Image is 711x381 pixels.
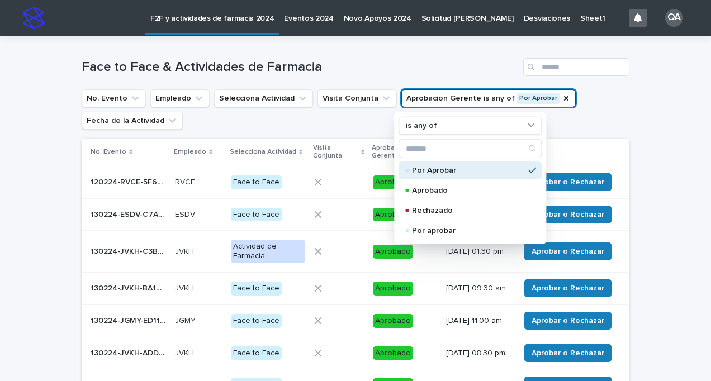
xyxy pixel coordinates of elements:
div: Aprobado [373,314,413,328]
div: Aprobado [373,175,413,189]
button: Selecciona Actividad [214,89,313,107]
p: Aprobado [412,187,524,194]
p: Por Aprobar [412,166,524,174]
p: Empleado [174,146,206,158]
div: Aprobado [373,245,413,259]
tr: 130224-JGMY-ED112C130224-JGMY-ED112C JGMYJGMY Face to FaceAprobado[DATE] 11:00 amAprobar o Rechazar [82,304,629,337]
p: 130224-JVKH-C3B30D [91,245,168,256]
tr: 130224-JVKH-ADD041130224-JVKH-ADD041 JVKHJVKH Face to FaceAprobado[DATE] 08:30 pmAprobar o Rechazar [82,337,629,369]
p: is any of [406,121,437,130]
tr: 130224-JVKH-BA1C82130224-JVKH-BA1C82 JVKHJVKH Face to FaceAprobado[DATE] 09:30 amAprobar o Rechazar [82,272,629,304]
div: Aprobado [373,346,413,360]
img: stacker-logo-s-only.png [22,7,45,29]
button: Aprobar o Rechazar [524,344,612,362]
button: Aprobar o Rechazar [524,242,612,260]
p: 120224-RVCE-5F613D [91,175,168,187]
p: Visita Conjunta [313,142,358,163]
div: Search [399,139,542,158]
button: Aprobar o Rechazar [524,206,612,223]
p: 130224-JVKH-ADD041 [91,346,168,358]
h1: Face to Face & Actividades de Farmacia [82,59,519,75]
span: Aprobar o Rechazar [532,246,604,257]
p: ESDV [175,208,197,220]
p: 130224-JVKH-BA1C82 [91,282,168,293]
p: Rechazado [412,207,524,215]
input: Search [399,140,541,158]
tr: 120224-RVCE-5F613D120224-RVCE-5F613D RVCERVCE Face to FaceAprobado[DATE] 05:30 pmAprobar o Rechazar [82,166,629,198]
div: Aprobado [373,282,413,296]
div: Face to Face [231,208,282,222]
p: RVCE [175,175,197,187]
span: Aprobar o Rechazar [532,177,604,188]
div: Actividad de Farmacia [231,240,306,263]
div: Face to Face [231,314,282,328]
p: [DATE] 08:30 pm [446,349,511,358]
p: [DATE] 01:30 pm [446,247,511,256]
tr: 130224-ESDV-C7A822130224-ESDV-C7A822 ESDVESDV Face to FaceAprobado[DATE] 08:00 amAprobar o Rechazar [82,198,629,231]
span: Aprobar o Rechazar [532,347,604,359]
span: Aprobar o Rechazar [532,209,604,220]
p: No. Evento [91,146,126,158]
button: Fecha de la Actividad [82,112,183,130]
div: Face to Face [231,175,282,189]
div: Face to Face [231,282,282,296]
p: [DATE] 09:30 am [446,284,511,293]
p: JVKH [175,245,196,256]
button: Aprobacion Gerente [401,89,576,107]
button: Visita Conjunta [317,89,397,107]
p: [DATE] 11:00 am [446,316,511,326]
div: QA [665,9,683,27]
div: Aprobado [373,208,413,222]
button: Aprobar o Rechazar [524,279,612,297]
p: JVKH [175,346,196,358]
p: Aprobacion Gerente [372,142,432,163]
button: Aprobar o Rechazar [524,312,612,330]
div: Face to Face [231,346,282,360]
p: JVKH [175,282,196,293]
p: Por aprobar [412,227,524,235]
button: Aprobar o Rechazar [524,173,612,191]
span: Aprobar o Rechazar [532,315,604,326]
span: Aprobar o Rechazar [532,283,604,294]
button: No. Evento [82,89,146,107]
p: 130224-JGMY-ED112C [91,314,168,326]
input: Search [523,58,629,76]
tr: 130224-JVKH-C3B30D130224-JVKH-C3B30D JVKHJVKH Actividad de FarmaciaAprobado[DATE] 01:30 pmAprobar... [82,231,629,273]
p: Selecciona Actividad [230,146,296,158]
p: JGMY [175,314,198,326]
button: Empleado [150,89,210,107]
p: 130224-ESDV-C7A822 [91,208,168,220]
